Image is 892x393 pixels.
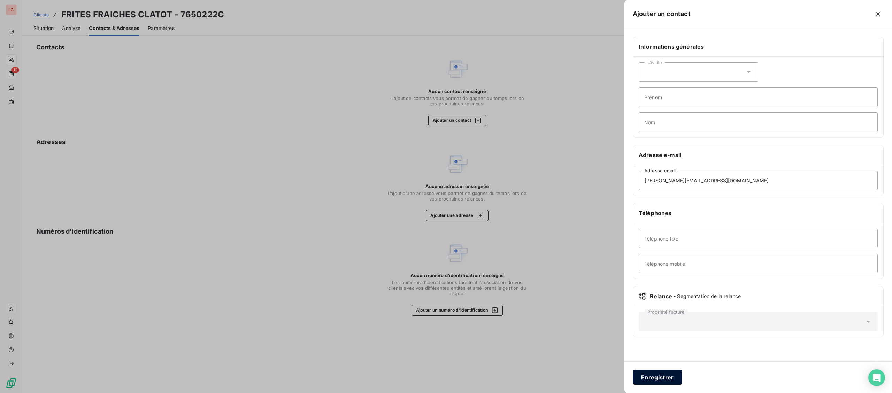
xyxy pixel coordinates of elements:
h5: Ajouter un contact [633,9,691,19]
input: placeholder [639,171,878,190]
div: Relance [639,292,878,300]
input: placeholder [639,112,878,132]
button: Enregistrer [633,370,682,385]
h6: Adresse e-mail [639,151,878,159]
input: placeholder [639,87,878,107]
input: placeholder [639,229,878,248]
div: Open Intercom Messenger [868,369,885,386]
h6: Informations générales [639,42,878,51]
input: placeholder [639,254,878,273]
h6: Téléphones [639,209,878,217]
span: - Segmentation de la relance [674,293,741,300]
